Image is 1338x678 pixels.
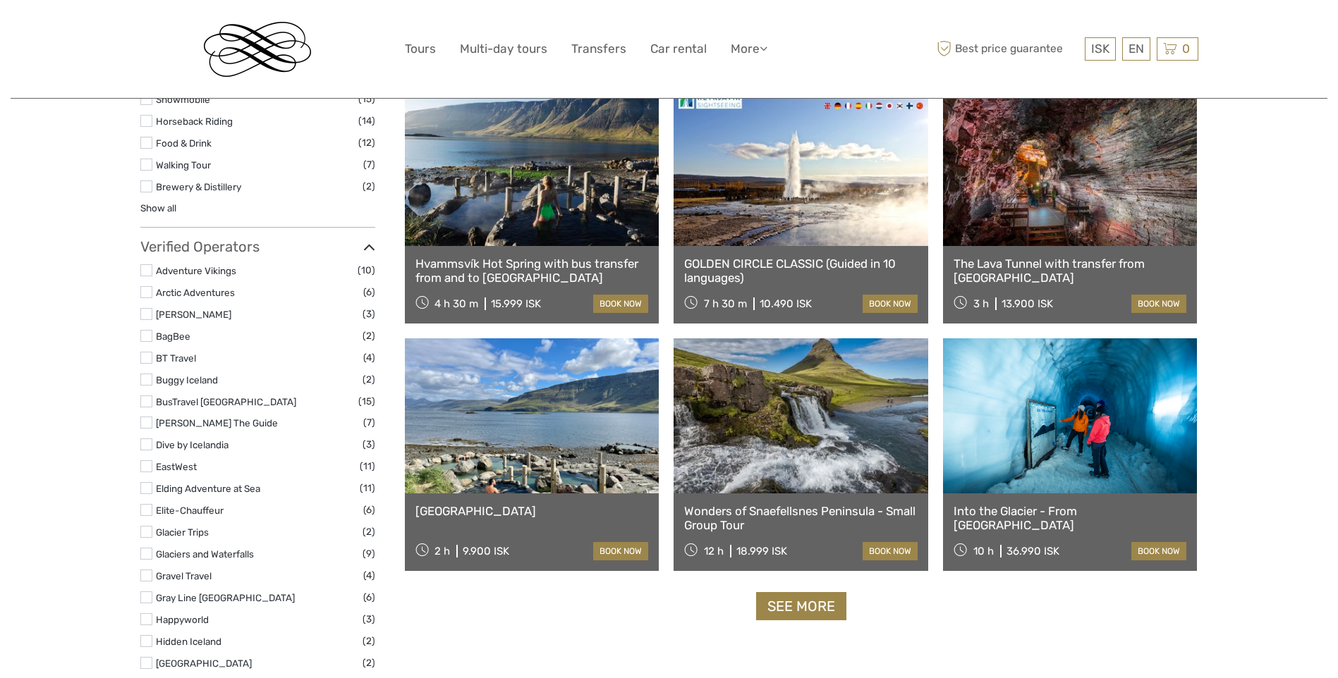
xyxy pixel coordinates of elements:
span: (15) [358,393,375,409]
div: 18.999 ISK [736,545,787,557]
a: Food & Drink [156,137,212,149]
a: book now [863,542,918,560]
span: (3) [363,611,375,627]
h3: Verified Operators [140,238,375,255]
span: (2) [363,524,375,540]
a: [GEOGRAPHIC_DATA] [415,504,649,518]
span: (10) [358,262,375,278]
span: 7 h 30 m [704,297,747,310]
span: (4) [363,350,375,366]
a: Tours [405,39,436,59]
div: 13.900 ISK [1002,297,1053,310]
span: (11) [360,480,375,496]
a: The Lava Tunnel with transfer from [GEOGRAPHIC_DATA] [954,257,1187,285]
a: Hvammsvík Hot Spring with bus transfer from and to [GEOGRAPHIC_DATA] [415,257,649,285]
a: [PERSON_NAME] The Guide [156,417,278,429]
div: 9.900 ISK [463,545,509,557]
a: EastWest [156,461,197,472]
a: See more [756,592,846,621]
span: (14) [358,113,375,129]
div: 10.490 ISK [760,297,812,310]
a: Show all [140,202,176,214]
span: (6) [363,589,375,605]
span: (7) [363,414,375,431]
a: BusTravel [GEOGRAPHIC_DATA] [156,396,296,407]
a: Brewery & Distillery [156,181,241,192]
a: book now [863,295,918,313]
a: More [731,39,767,59]
a: [GEOGRAPHIC_DATA] [156,658,252,669]
span: ISK [1091,42,1109,56]
a: Transfers [571,39,626,59]
a: Wonders of Snaefellsnes Peninsula - Small Group Tour [684,504,918,533]
span: (12) [358,135,375,151]
span: (4) [363,567,375,584]
p: We're away right now. Please check back later! [20,25,159,36]
div: EN [1122,37,1150,61]
span: 12 h [704,545,724,557]
span: 3 h [973,297,989,310]
a: book now [1131,295,1186,313]
a: book now [593,295,648,313]
a: Arctic Adventures [156,287,235,298]
a: BagBee [156,331,190,342]
a: Into the Glacier - From [GEOGRAPHIC_DATA] [954,504,1187,533]
span: (7) [363,156,375,173]
a: Happyworld [156,614,209,625]
span: (2) [363,655,375,671]
span: (11) [360,458,375,474]
a: Hidden Iceland [156,636,221,647]
a: BT Travel [156,352,196,364]
a: Glacier Trips [156,526,209,538]
span: (2) [363,371,375,388]
span: (6) [363,502,375,518]
span: 10 h [973,545,994,557]
span: (2) [363,328,375,344]
span: (9) [363,546,375,562]
button: Open LiveChat chat widget [162,22,179,39]
span: (15) [358,91,375,107]
span: (3) [363,436,375,452]
a: Adventure Vikings [156,265,236,276]
a: Car rental [650,39,707,59]
span: 0 [1180,42,1192,56]
a: [PERSON_NAME] [156,309,231,320]
a: Gravel Travel [156,570,212,581]
div: 36.990 ISK [1006,545,1059,557]
a: Buggy Iceland [156,374,218,386]
a: book now [593,542,648,560]
span: (2) [363,178,375,195]
a: Elding Adventure at Sea [156,483,260,494]
span: 2 h [434,545,450,557]
img: Reykjavik Residence [204,22,311,77]
a: GOLDEN CIRCLE CLASSIC (Guided in 10 languages) [684,257,918,285]
a: Walking Tour [156,159,211,171]
span: (6) [363,284,375,300]
span: (3) [363,306,375,322]
a: Glaciers and Waterfalls [156,548,254,560]
a: Dive by Icelandia [156,439,229,450]
span: (2) [363,633,375,649]
a: book now [1131,542,1186,560]
a: Horseback Riding [156,116,233,127]
a: Elite-Chauffeur [156,505,224,516]
a: Gray Line [GEOGRAPHIC_DATA] [156,592,295,603]
a: Snowmobile [156,94,210,105]
span: Best price guarantee [934,37,1081,61]
div: 15.999 ISK [491,297,541,310]
a: Multi-day tours [460,39,547,59]
span: 4 h 30 m [434,297,478,310]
